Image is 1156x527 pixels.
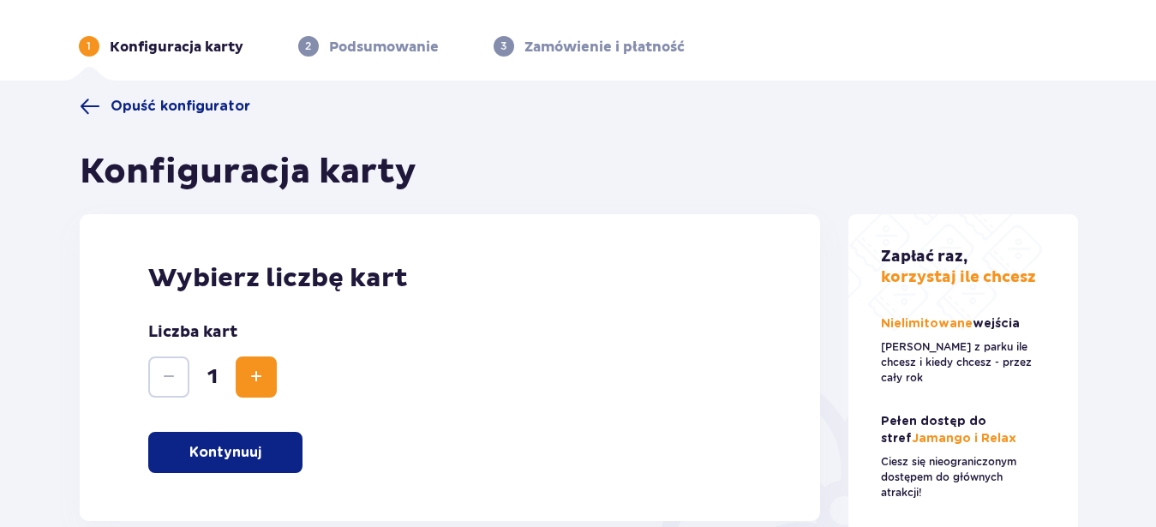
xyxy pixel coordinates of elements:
p: Zamówienie i płatność [524,38,685,57]
div: 3Zamówienie i płatność [494,36,685,57]
a: Opuść konfigurator [80,96,250,117]
span: 1 [193,364,232,390]
p: korzystaj ile chcesz [881,247,1036,288]
div: 1Konfiguracja karty [79,36,243,57]
p: [PERSON_NAME] z parku ile chcesz i kiedy chcesz - przez cały rok [881,339,1045,386]
p: Nielimitowane [881,315,1023,332]
button: Zwiększ [236,356,277,398]
button: Zmniejsz [148,356,189,398]
button: Kontynuuj [148,432,302,473]
p: 2 [305,39,311,54]
p: Liczba kart [148,322,237,343]
span: Zapłać raz, [881,247,967,266]
p: 3 [500,39,506,54]
h1: Konfiguracja karty [80,151,416,194]
p: Wybierz liczbę kart [148,262,752,295]
span: wejścia [973,318,1020,330]
span: Opuść konfigurator [111,97,250,116]
p: 1 [87,39,91,54]
p: Konfiguracja karty [110,38,243,57]
p: Ciesz się nieograniczonym dostępem do głównych atrakcji! [881,454,1045,500]
p: Kontynuuj [189,443,261,462]
span: Pełen dostęp do stref [881,416,986,445]
p: Jamango i Relax [881,413,1045,447]
p: Podsumowanie [329,38,439,57]
div: 2Podsumowanie [298,36,439,57]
